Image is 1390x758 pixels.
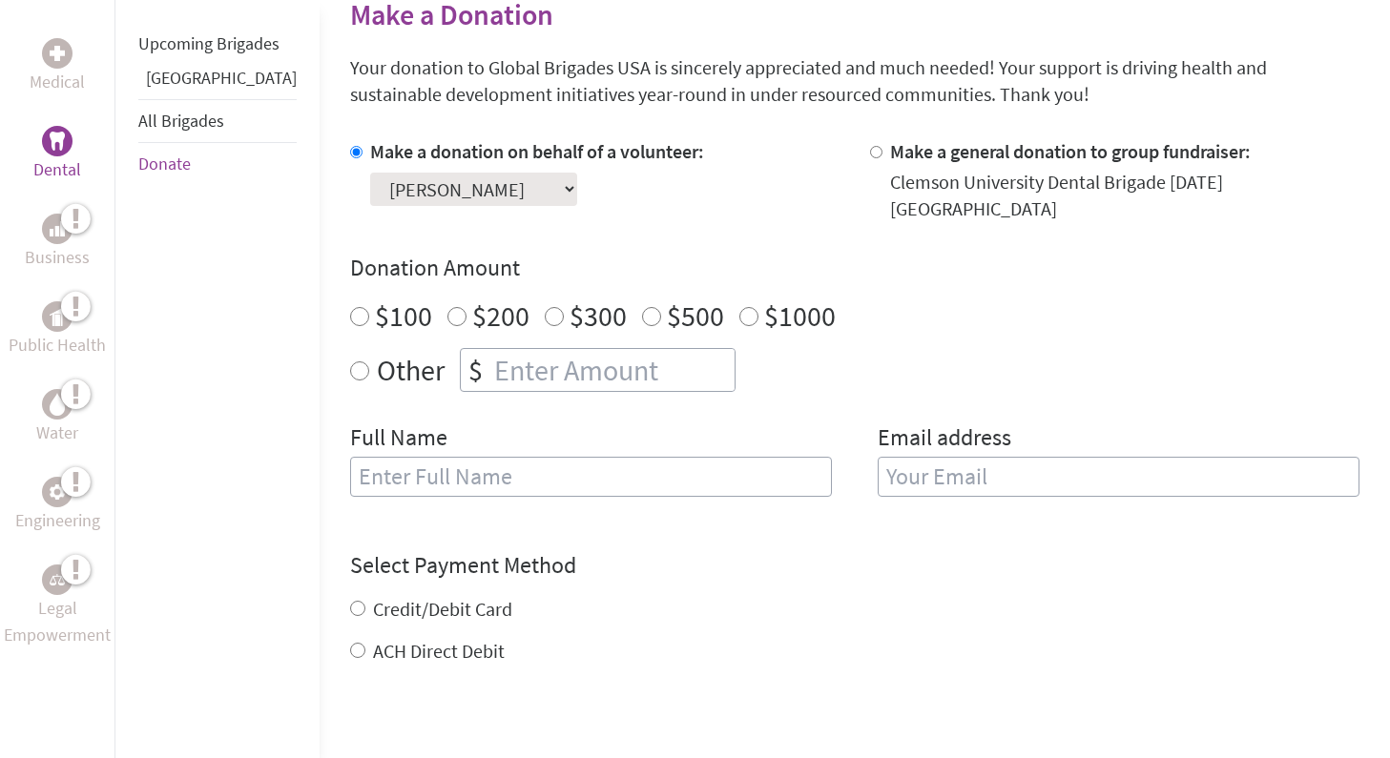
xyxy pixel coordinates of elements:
label: $300 [570,297,627,334]
li: Donate [138,143,297,185]
div: Public Health [42,301,73,332]
p: Business [25,244,90,271]
img: Engineering [50,484,65,500]
p: Public Health [9,332,106,359]
a: EngineeringEngineering [15,477,100,534]
a: MedicalMedical [30,38,85,95]
div: Legal Empowerment [42,564,73,595]
h4: Select Payment Method [350,550,1359,581]
input: Enter Full Name [350,457,832,497]
img: Water [50,393,65,415]
label: $1000 [764,297,836,334]
div: Medical [42,38,73,69]
label: Credit/Debit Card [373,597,512,621]
label: Make a general donation to group fundraiser: [890,139,1251,163]
a: Upcoming Brigades [138,32,280,54]
img: Legal Empowerment [50,574,65,585]
p: Your donation to Global Brigades USA is sincerely appreciated and much needed! Your support is dr... [350,54,1359,108]
div: Business [42,214,73,244]
a: DentalDental [33,126,81,183]
a: BusinessBusiness [25,214,90,271]
p: Legal Empowerment [4,595,111,648]
li: Upcoming Brigades [138,23,297,65]
p: Dental [33,156,81,183]
h4: Donation Amount [350,253,1359,283]
div: Dental [42,126,73,156]
label: $200 [472,297,529,334]
img: Dental [50,132,65,150]
img: Business [50,221,65,236]
label: Email address [878,422,1011,457]
label: Other [377,348,445,392]
input: Enter Amount [490,349,735,391]
label: $500 [667,297,724,334]
li: All Brigades [138,99,297,143]
a: WaterWater [36,389,78,446]
label: Full Name [350,422,447,457]
a: Donate [138,153,191,174]
div: Engineering [42,477,73,507]
a: [GEOGRAPHIC_DATA] [146,67,297,89]
img: Medical [50,46,65,61]
img: Public Health [50,307,65,326]
label: Make a donation on behalf of a volunteer: [370,139,704,163]
a: Public HealthPublic Health [9,301,106,359]
div: Water [42,389,73,420]
a: Legal EmpowermentLegal Empowerment [4,564,111,648]
div: $ [461,349,490,391]
li: Panama [138,65,297,99]
div: Clemson University Dental Brigade [DATE] [GEOGRAPHIC_DATA] [890,169,1359,222]
input: Your Email [878,457,1359,497]
label: $100 [375,297,432,334]
p: Medical [30,69,85,95]
a: All Brigades [138,110,224,132]
p: Engineering [15,507,100,534]
label: ACH Direct Debit [373,639,505,663]
p: Water [36,420,78,446]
